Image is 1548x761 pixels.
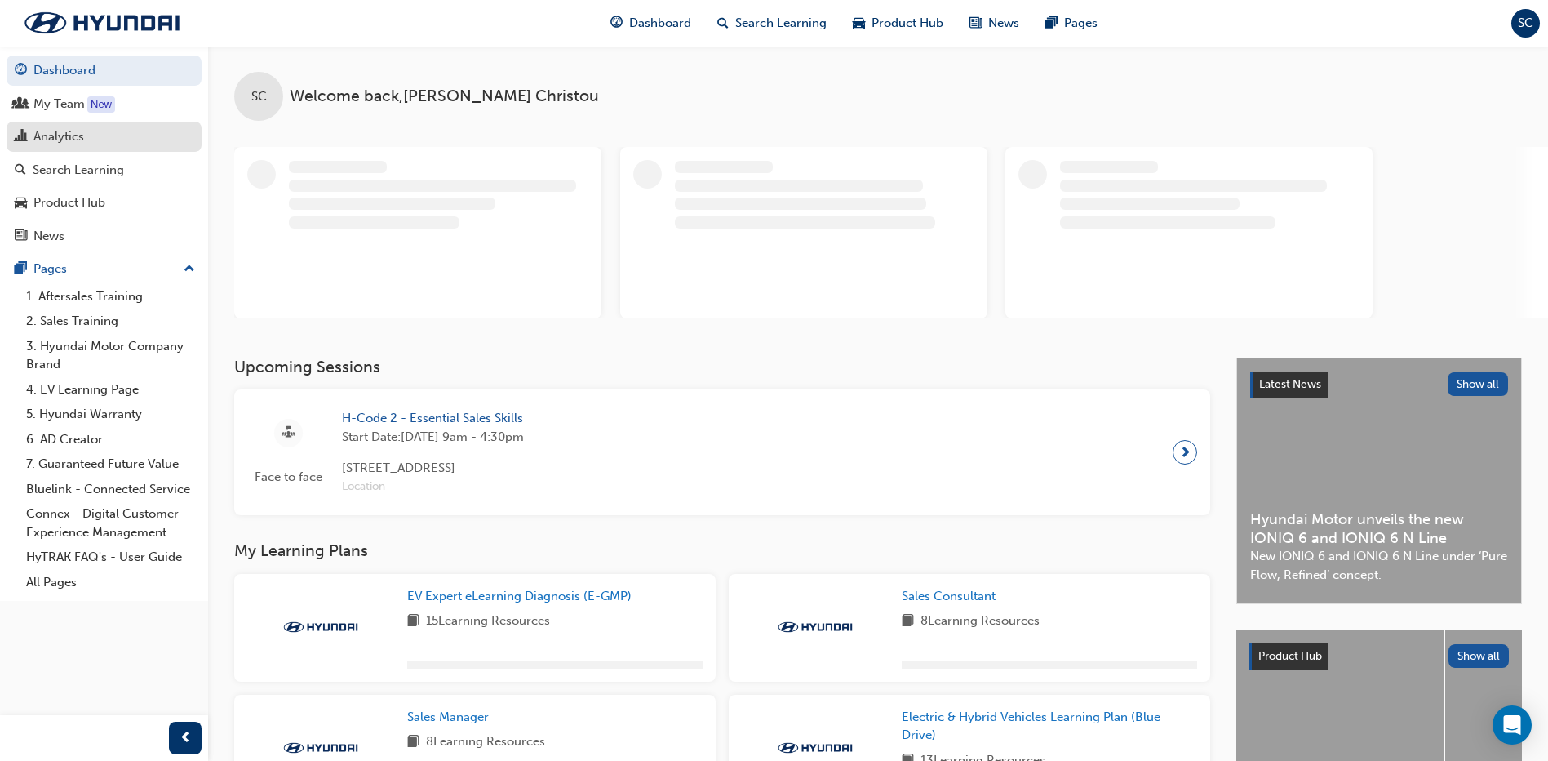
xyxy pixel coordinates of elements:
[1250,510,1508,547] span: Hyundai Motor unveils the new IONIQ 6 and IONIQ 6 N Line
[342,478,524,496] span: Location
[902,710,1160,743] span: Electric & Hybrid Vehicles Learning Plan (Blue Drive)
[1249,643,1509,670] a: Product HubShow all
[7,122,202,152] a: Analytics
[597,7,704,40] a: guage-iconDashboard
[20,477,202,502] a: Bluelink - Connected Service
[872,14,943,33] span: Product Hub
[426,732,545,753] span: 8 Learning Resources
[342,409,524,428] span: H-Code 2 - Essential Sales Skills
[15,130,27,145] span: chart-icon
[20,427,202,452] a: 6. AD Creator
[33,127,84,146] div: Analytics
[735,14,827,33] span: Search Learning
[33,95,85,113] div: My Team
[1448,372,1509,396] button: Show all
[1448,644,1510,668] button: Show all
[251,87,267,106] span: SC
[1236,358,1522,604] a: Latest NewsShow allHyundai Motor unveils the new IONIQ 6 and IONIQ 6 N LineNew IONIQ 6 and IONIQ ...
[1511,9,1540,38] button: SC
[7,188,202,218] a: Product Hub
[969,13,982,33] span: news-icon
[1250,372,1508,398] a: Latest NewsShow all
[180,728,192,749] span: prev-icon
[770,740,860,756] img: Trak
[7,56,202,86] a: Dashboard
[704,7,840,40] a: search-iconSearch Learning
[902,587,1002,606] a: Sales Consultant
[902,708,1197,745] a: Electric & Hybrid Vehicles Learning Plan (Blue Drive)
[407,587,638,606] a: EV Expert eLearning Diagnosis (E-GMP)
[7,254,202,284] button: Pages
[407,708,495,727] a: Sales Manager
[1032,7,1111,40] a: pages-iconPages
[20,334,202,377] a: 3. Hyundai Motor Company Brand
[20,309,202,334] a: 2. Sales Training
[276,619,366,635] img: Trak
[87,96,115,113] div: Tooltip anchor
[33,227,64,246] div: News
[33,260,67,278] div: Pages
[629,14,691,33] span: Dashboard
[7,221,202,251] a: News
[15,64,27,78] span: guage-icon
[15,229,27,244] span: news-icon
[717,13,729,33] span: search-icon
[920,612,1040,632] span: 8 Learning Resources
[342,428,524,447] span: Start Date: [DATE] 9am - 4:30pm
[33,161,124,180] div: Search Learning
[276,740,366,756] img: Trak
[407,710,489,724] span: Sales Manager
[8,6,196,40] img: Trak
[840,7,956,40] a: car-iconProduct Hub
[426,612,550,632] span: 15 Learning Resources
[902,589,996,603] span: Sales Consultant
[20,545,202,570] a: HyTRAK FAQ's - User Guide
[853,13,865,33] span: car-icon
[20,284,202,309] a: 1. Aftersales Training
[407,612,419,632] span: book-icon
[33,194,105,212] div: Product Hub
[1518,14,1533,33] span: SC
[234,358,1210,376] h3: Upcoming Sessions
[1045,13,1058,33] span: pages-icon
[1258,649,1322,663] span: Product Hub
[20,377,202,403] a: 4. EV Learning Page
[342,459,524,478] span: [STREET_ADDRESS]
[7,52,202,254] button: DashboardMy TeamAnalyticsSearch LearningProduct HubNews
[7,89,202,119] a: My Team
[290,87,599,106] span: Welcome back , [PERSON_NAME] Christou
[407,589,632,603] span: EV Expert eLearning Diagnosis (E-GMP)
[1064,14,1098,33] span: Pages
[15,262,27,277] span: pages-icon
[15,97,27,112] span: people-icon
[1250,547,1508,584] span: New IONIQ 6 and IONIQ 6 N Line under ‘Pure Flow, Refined’ concept.
[1493,705,1532,745] div: Open Intercom Messenger
[770,619,860,635] img: Trak
[184,259,195,280] span: up-icon
[20,402,202,427] a: 5. Hyundai Warranty
[282,423,295,443] span: sessionType_FACE_TO_FACE-icon
[1179,441,1191,464] span: next-icon
[20,501,202,545] a: Connex - Digital Customer Experience Management
[15,196,27,211] span: car-icon
[7,155,202,185] a: Search Learning
[902,612,914,632] span: book-icon
[247,468,329,487] span: Face to face
[234,541,1210,560] h3: My Learning Plans
[956,7,1032,40] a: news-iconNews
[407,732,419,753] span: book-icon
[247,403,1197,502] a: Face to faceH-Code 2 - Essential Sales SkillsStart Date:[DATE] 9am - 4:30pm[STREET_ADDRESS]Location
[610,13,623,33] span: guage-icon
[1259,377,1321,391] span: Latest News
[15,163,26,178] span: search-icon
[20,570,202,595] a: All Pages
[988,14,1019,33] span: News
[20,452,202,477] a: 7. Guaranteed Future Value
